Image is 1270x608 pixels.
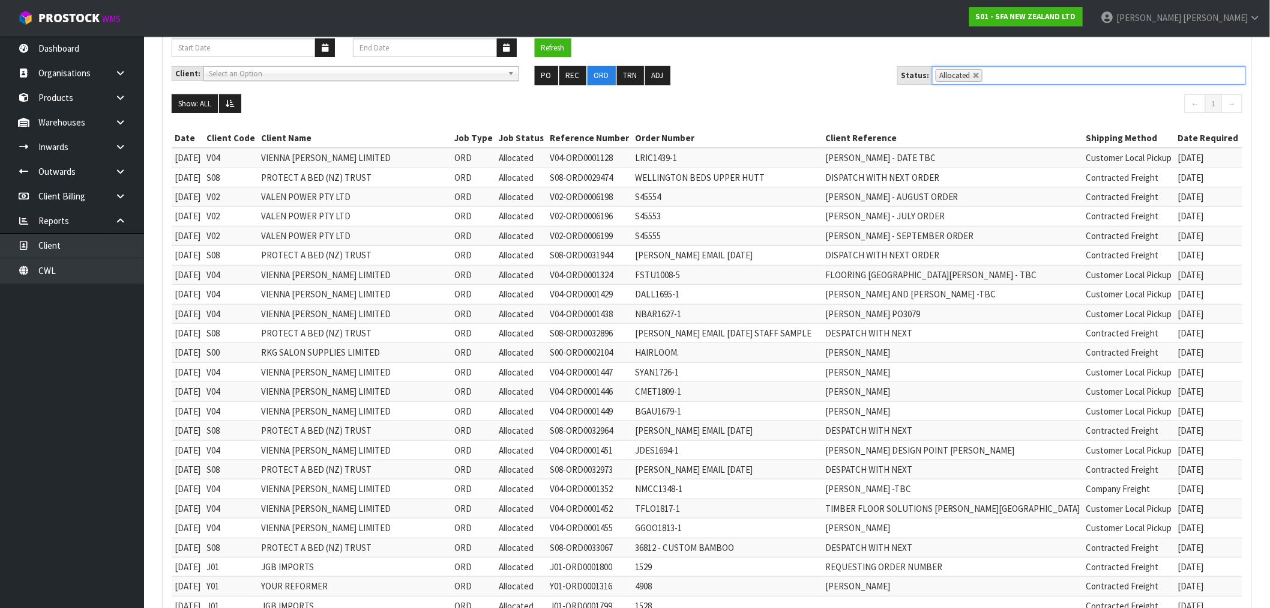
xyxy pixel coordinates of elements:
[547,207,632,226] td: V02-ORD0006196
[632,479,822,499] td: NMCC1348-1
[632,421,822,440] td: [PERSON_NAME] EMAIL [DATE]
[499,172,534,183] span: Allocated
[969,7,1083,26] a: S01 - SFA NEW ZEALAND LTD
[822,343,1083,362] td: [PERSON_NAME]
[203,382,258,401] td: V04
[451,246,496,265] td: ORD
[172,382,203,401] td: [DATE]
[258,558,451,577] td: JGB IMPORTS
[1175,187,1242,207] td: [DATE]
[499,327,534,339] span: Allocated
[353,38,497,57] input: End Date
[203,440,258,460] td: V04
[939,70,970,81] span: Allocated
[1083,362,1175,382] td: Customer Local Pickup
[1175,265,1242,284] td: [DATE]
[172,538,203,557] td: [DATE]
[1083,460,1175,479] td: Contracted Freight
[1175,440,1242,460] td: [DATE]
[499,288,534,300] span: Allocated
[258,538,451,557] td: PROTECT A BED (NZ) TRUST
[496,129,547,148] th: Job Status
[1083,129,1175,148] th: Shipping Method
[172,226,203,245] td: [DATE]
[1083,187,1175,207] td: Contracted Freight
[258,518,451,538] td: VIENNA [PERSON_NAME] LIMITED
[18,10,33,25] img: cube-alt.png
[499,366,534,378] span: Allocated
[1175,518,1242,538] td: [DATE]
[822,187,1083,207] td: [PERSON_NAME] - AUGUST ORDER
[632,558,822,577] td: 1529
[258,207,451,226] td: VALEN POWER PTY LTD
[258,285,451,304] td: VIENNA [PERSON_NAME] LIMITED
[1083,558,1175,577] td: Contracted Freight
[547,304,632,323] td: V04-ORD0001438
[632,440,822,460] td: JDES1694-1
[172,148,203,168] td: [DATE]
[547,401,632,421] td: V04-ORD0001449
[547,538,632,557] td: S08-ORD0033067
[451,538,496,557] td: ORD
[172,518,203,538] td: [DATE]
[1175,499,1242,518] td: [DATE]
[1175,226,1242,245] td: [DATE]
[1205,94,1222,114] a: 1
[822,538,1083,557] td: DESPATCH WITH NEXT
[632,168,822,187] td: WELLINGTON BEDS UPPER HUTT
[822,577,1083,596] td: [PERSON_NAME]
[822,421,1083,440] td: DESPATCH WITH NEXT
[547,187,632,207] td: V02-ORD0006198
[716,94,1242,117] nav: Page navigation
[258,382,451,401] td: VIENNA [PERSON_NAME] LIMITED
[102,13,121,25] small: WMS
[203,265,258,284] td: V04
[175,68,200,79] strong: Client:
[547,246,632,265] td: S08-ORD0031944
[1175,538,1242,557] td: [DATE]
[1175,129,1242,148] th: Date Required
[1083,440,1175,460] td: Customer Local Pickup
[258,362,451,382] td: VIENNA [PERSON_NAME] LIMITED
[451,499,496,518] td: ORD
[822,362,1083,382] td: [PERSON_NAME]
[1175,285,1242,304] td: [DATE]
[451,362,496,382] td: ORD
[1183,12,1248,23] span: [PERSON_NAME]
[822,460,1083,479] td: DESPATCH WITH NEXT
[172,187,203,207] td: [DATE]
[203,538,258,557] td: S08
[547,343,632,362] td: S00-ORD0002104
[38,10,100,26] span: ProStock
[1175,421,1242,440] td: [DATE]
[547,499,632,518] td: V04-ORD0001452
[451,265,496,284] td: ORD
[1083,148,1175,168] td: Customer Local Pickup
[547,460,632,479] td: S08-ORD0032973
[822,285,1083,304] td: [PERSON_NAME] AND [PERSON_NAME] -TBC
[547,226,632,245] td: V02-ORD0006199
[451,460,496,479] td: ORD
[632,401,822,421] td: BGAU1679-1
[451,577,496,596] td: ORD
[258,304,451,323] td: VIENNA [PERSON_NAME] LIMITED
[1221,94,1242,114] a: →
[258,148,451,168] td: VIENNA [PERSON_NAME] LIMITED
[203,129,258,148] th: Client Code
[203,479,258,499] td: V04
[547,479,632,499] td: V04-ORD0001352
[535,66,558,85] button: PO
[1083,168,1175,187] td: Contracted Freight
[499,445,534,456] span: Allocated
[822,265,1083,284] td: FLOORING [GEOGRAPHIC_DATA][PERSON_NAME] - TBC
[547,265,632,284] td: V04-ORD0001324
[1083,285,1175,304] td: Customer Local Pickup
[547,382,632,401] td: V04-ORD0001446
[499,347,534,358] span: Allocated
[822,558,1083,577] td: REQUESTING ORDER NUMBER
[499,406,534,417] span: Allocated
[451,187,496,207] td: ORD
[1175,246,1242,265] td: [DATE]
[1083,401,1175,421] td: Customer Local Pickup
[547,323,632,342] td: S08-ORD0032896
